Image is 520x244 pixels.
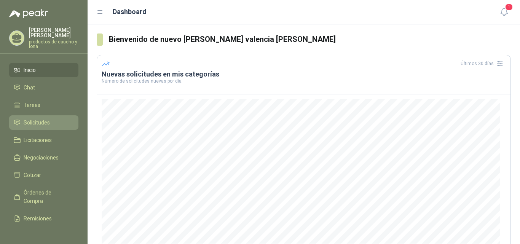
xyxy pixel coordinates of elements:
[24,118,50,127] span: Solicitudes
[9,80,78,95] a: Chat
[24,214,52,223] span: Remisiones
[9,211,78,226] a: Remisiones
[109,33,511,45] h3: Bienvenido de nuevo [PERSON_NAME] valencia [PERSON_NAME]
[9,115,78,130] a: Solicitudes
[24,66,36,74] span: Inicio
[29,27,78,38] p: [PERSON_NAME] [PERSON_NAME]
[24,171,41,179] span: Cotizar
[29,40,78,49] p: productos de caucho y lona
[9,150,78,165] a: Negociaciones
[497,5,511,19] button: 1
[24,153,59,162] span: Negociaciones
[24,136,52,144] span: Licitaciones
[102,70,506,79] h3: Nuevas solicitudes en mis categorías
[24,83,35,92] span: Chat
[113,6,147,17] h1: Dashboard
[505,3,513,11] span: 1
[9,98,78,112] a: Tareas
[102,79,506,83] p: Número de solicitudes nuevas por día
[9,168,78,182] a: Cotizar
[9,63,78,77] a: Inicio
[9,133,78,147] a: Licitaciones
[461,57,506,70] div: Últimos 30 días
[9,185,78,208] a: Órdenes de Compra
[24,188,71,205] span: Órdenes de Compra
[9,9,48,18] img: Logo peakr
[24,101,40,109] span: Tareas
